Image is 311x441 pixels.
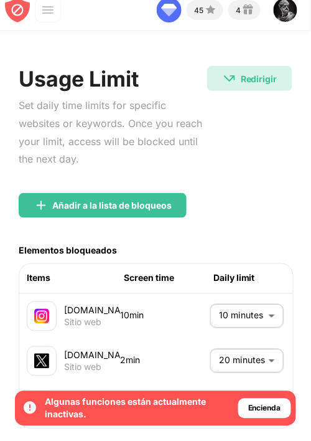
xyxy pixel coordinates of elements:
div: Encienda [248,402,281,415]
div: [DOMAIN_NAME] [64,304,120,317]
div: 4 [236,6,241,15]
div: Daily limit [213,272,303,285]
div: Items [27,272,124,285]
img: reward-small.svg [241,2,256,17]
p: 20 minutes [219,354,264,367]
div: 10min [120,309,210,323]
img: favicons [34,354,49,369]
div: Sitio web [64,317,101,328]
div: 45 [194,6,203,15]
div: Screen time [124,272,213,285]
div: Redirigir [241,73,277,84]
div: Añadir a la lista de bloqueos [52,201,172,211]
div: Elementos bloqueados [19,245,117,256]
div: [DOMAIN_NAME] [64,349,120,362]
div: Set daily time limits for specific websites or keywords. Once you reach your limit, access will b... [19,97,207,168]
div: Algunas funciones están actualmente inactivas. [45,396,223,421]
div: Usage Limit [19,66,207,92]
img: favicons [34,309,49,324]
div: 2min [120,354,210,367]
div: Sitio web [64,362,101,373]
img: points-small.svg [203,2,218,17]
img: error-circle-white.svg [22,401,37,415]
p: 10 minutes [219,309,264,323]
